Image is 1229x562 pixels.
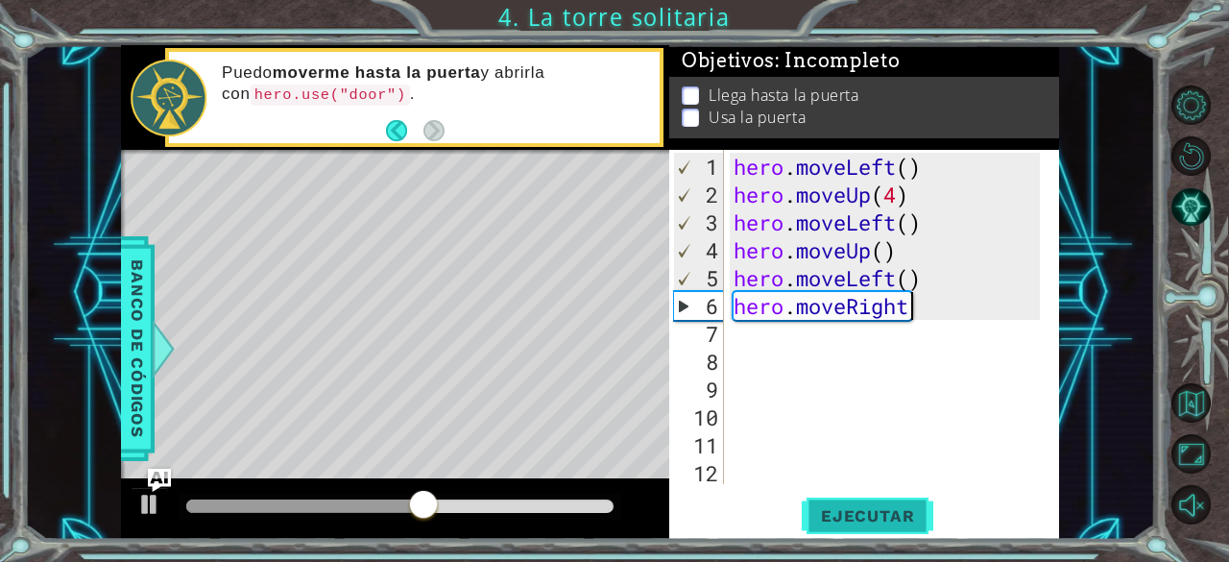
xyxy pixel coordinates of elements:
div: 7 [673,320,724,348]
button: Volver al mapa [1171,383,1211,423]
div: 2 [674,181,724,208]
button: Reiniciar nivel [1171,136,1211,176]
button: Opciones de nivel [1171,86,1211,125]
div: 12 [673,459,724,487]
span: Ejecutar [802,506,933,525]
button: Maximizar navegador [1171,434,1211,474]
div: 6 [674,292,724,320]
button: Shift+Enter: Ejecutar el código. [802,497,933,536]
div: 4 [674,236,724,264]
button: Back [386,120,423,141]
a: Volver al mapa [1173,379,1229,429]
button: Pista IA [1171,187,1211,227]
code: hero.use("door") [251,85,410,106]
button: Next [423,120,445,141]
div: 10 [673,403,724,431]
button: Ask AI [148,469,171,492]
div: 5 [674,264,724,292]
button: Ctrl + P: Play [131,487,169,526]
p: Llega hasta la puerta [709,86,859,107]
span: : Incompleto [775,50,900,73]
div: 1 [674,153,724,181]
div: 11 [673,431,724,459]
strong: moverme hasta la puerta [273,63,481,82]
p: Puedo y abrirla con . [222,62,646,106]
div: 8 [673,348,724,376]
div: 9 [673,376,724,403]
p: Usa la puerta [709,108,806,129]
span: Banco de códigos [121,249,152,448]
button: Sonido encendido [1171,485,1211,525]
span: Objetivos [682,50,901,74]
div: 3 [674,208,724,236]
